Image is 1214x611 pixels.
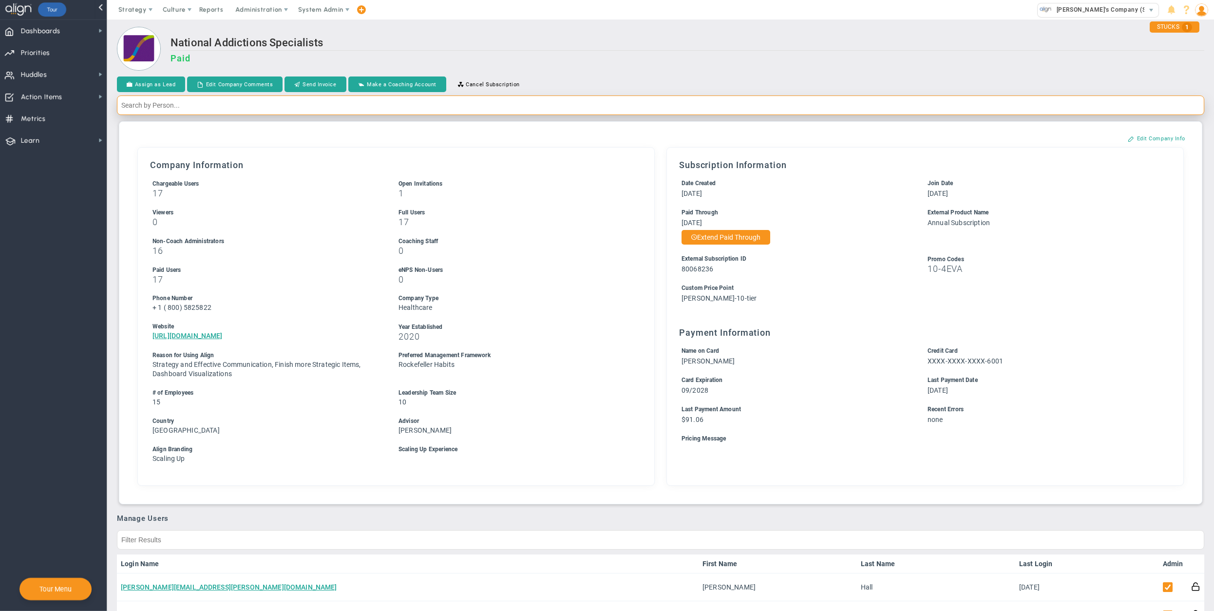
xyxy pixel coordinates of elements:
td: [PERSON_NAME] [699,573,857,601]
h3: 17 [152,189,380,198]
span: Administration [235,6,282,13]
span: [DATE] [682,190,702,197]
span: System Admin [298,6,343,13]
span: Huddles [21,65,47,85]
h3: Paid [171,53,1204,63]
h3: 16 [152,246,380,255]
h3: 0 [398,246,626,255]
span: Metrics [21,109,46,129]
a: Admin [1163,560,1183,568]
div: Join Date [928,179,1156,188]
span: Coaching Staff [398,238,438,245]
span: [PERSON_NAME]-10-tier [682,294,757,302]
span: [DATE] [928,386,948,394]
td: [DATE] [1015,573,1069,601]
button: Extend Paid Through [682,230,770,245]
span: eNPS Non-Users [398,267,443,273]
button: Assign as Lead [117,76,185,92]
div: Align Branding [152,445,380,454]
a: Last Login [1019,560,1065,568]
div: Last Payment Date [928,376,1156,385]
div: Leadership Team Size [398,388,626,398]
div: Advisor [398,417,626,426]
span: Action Items [21,87,62,107]
span: Strategy and Effective Communication, Finish more Strategic Items, Dashboard Visualizations [152,361,361,378]
div: Last Payment Amount [682,405,910,414]
span: Rockefeller Habits [398,361,455,368]
div: Recent Errors [928,405,1156,414]
span: Healthcare [398,304,433,311]
input: Search by Person... [117,95,1204,115]
div: STUCKS [1150,21,1199,33]
span: Non-Coach Administrators [152,238,224,245]
div: Paid Through [682,208,910,217]
span: 800 [168,304,179,311]
button: Cancel Subscription [448,76,530,92]
img: 33318.Company.photo [1040,3,1052,16]
img: 48978.Person.photo [1195,3,1208,17]
button: Send Invoice [285,76,346,92]
span: 80068236 [682,265,713,273]
span: [PERSON_NAME]'s Company (Sandbox) [1052,3,1170,16]
h3: Subscription Information [679,160,1171,170]
h3: Company Information [150,160,642,170]
span: Culture [163,6,186,13]
a: [URL][DOMAIN_NAME] [152,332,223,340]
button: Tour Menu [37,585,75,593]
span: [PERSON_NAME] [682,357,735,365]
span: [DATE] [682,219,702,227]
span: $91.06 [682,416,703,423]
a: First Name [702,560,853,568]
h3: Manage Users [117,514,1204,523]
span: 15 [152,398,160,406]
span: select [1144,3,1158,17]
span: 09/2028 [682,386,708,394]
span: none [928,416,943,423]
div: # of Employees [152,388,380,398]
div: Company Type [398,294,626,303]
span: ) [180,304,182,311]
div: Custom Price Point [682,284,1156,293]
button: Edit Company Info [1118,131,1195,146]
span: Learn [21,131,39,151]
div: Pricing Message [682,434,1156,443]
span: 10 [398,398,406,406]
img: Loading... [117,27,161,71]
span: + [152,304,156,311]
div: Card Expiration [682,376,910,385]
h3: Payment Information [679,327,1171,338]
span: Viewers [152,209,173,216]
span: 10-4EVA [928,264,963,274]
h3: 1 [398,189,626,198]
button: Edit Company Comments [187,76,283,92]
span: Chargeable Users [152,180,199,187]
div: External Subscription ID [682,254,910,264]
span: 1 [158,304,162,311]
h3: 0 [398,275,626,284]
input: Filter Results [117,530,1204,550]
span: ( [164,304,166,311]
div: Credit Card [928,346,1156,356]
span: XXXX-XXXX-XXXX-6001 [928,357,1003,365]
div: Name on Card [682,346,910,356]
button: Make a Coaching Account [348,76,446,92]
span: Year Established [398,324,443,330]
h3: 2020 [398,332,626,341]
span: Annual Subscription [928,219,990,227]
div: Scaling Up Experience [398,445,626,454]
h3: 17 [152,275,380,284]
div: Preferred Management Framework [398,351,626,360]
span: [DATE] [928,190,948,197]
span: [PERSON_NAME] [398,426,452,434]
button: Reset Password [1191,581,1200,592]
div: Phone Number [152,294,380,303]
h3: 0 [152,217,380,227]
span: Scaling Up [152,455,185,462]
a: Login Name [121,560,695,568]
span: 5825822 [184,304,211,311]
span: Open Invitations [398,180,443,187]
div: External Product Name [928,208,1156,217]
span: 1 [1182,22,1192,32]
h2: National Addictions Specialists [171,37,1204,51]
span: Priorities [21,43,50,63]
